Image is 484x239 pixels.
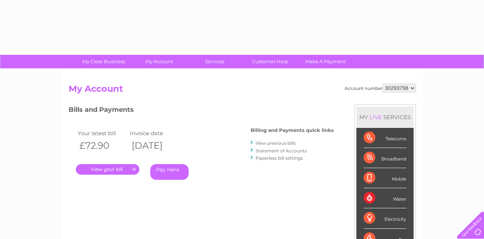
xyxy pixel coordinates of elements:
h4: Billing and Payments quick links [251,128,334,133]
th: £72.90 [76,138,128,153]
h2: My Account [69,84,416,98]
div: Broadband [364,148,406,168]
a: Make A Payment [295,55,356,68]
div: Electricity [364,208,406,228]
a: View previous bills [256,140,296,146]
div: LIVE [368,114,383,121]
td: Your latest bill [76,128,128,138]
a: My Account [129,55,189,68]
div: Account number [345,84,416,92]
a: Customer Help [240,55,300,68]
a: My Clear Business [74,55,134,68]
a: . [76,164,139,175]
div: Telecoms [364,128,406,148]
div: Water [364,188,406,208]
h3: Bills and Payments [69,105,334,117]
th: [DATE] [128,138,181,153]
div: MY SERVICES [356,107,414,128]
a: Services [185,55,245,68]
div: Mobile [364,168,406,188]
a: Statement of Accounts [256,148,307,153]
td: Invoice date [128,128,181,138]
a: Paperless bill settings [256,155,303,161]
a: Pay Here [150,164,189,180]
